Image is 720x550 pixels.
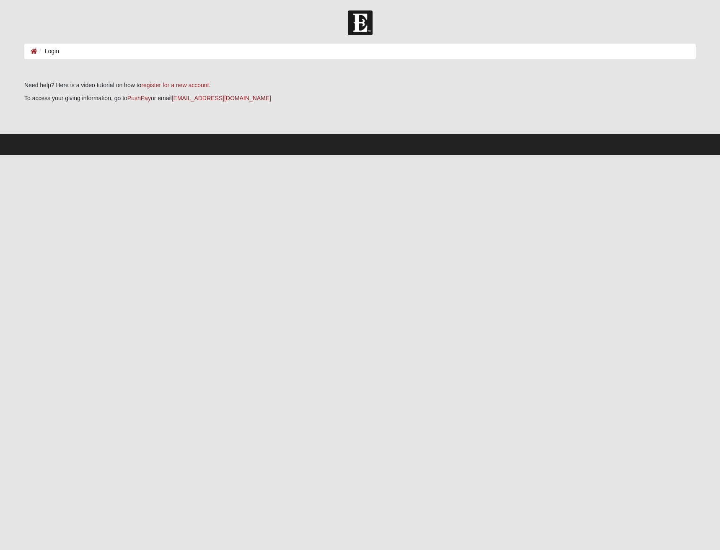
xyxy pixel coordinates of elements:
img: Church of Eleven22 Logo [348,10,373,35]
p: To access your giving information, go to or email [24,94,696,103]
li: Login [37,47,59,56]
p: Need help? Here is a video tutorial on how to . [24,81,696,90]
a: [EMAIL_ADDRESS][DOMAIN_NAME] [172,95,271,101]
a: PushPay [127,95,151,101]
a: register for a new account [141,82,209,88]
